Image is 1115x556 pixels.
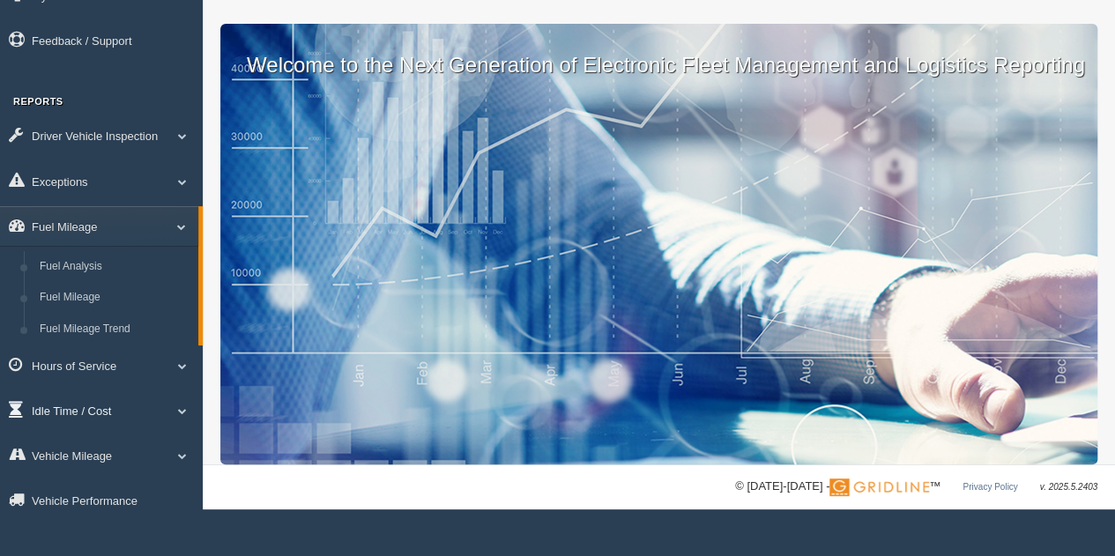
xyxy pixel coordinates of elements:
img: Gridline [829,478,929,496]
p: Welcome to the Next Generation of Electronic Fleet Management and Logistics Reporting [220,24,1097,80]
a: Fuel Analysis [32,251,198,283]
div: © [DATE]-[DATE] - ™ [735,478,1097,496]
span: v. 2025.5.2403 [1040,482,1097,492]
a: Privacy Policy [963,482,1017,492]
a: Fuel Mileage [32,282,198,314]
a: Fuel Mileage Trend [32,314,198,345]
